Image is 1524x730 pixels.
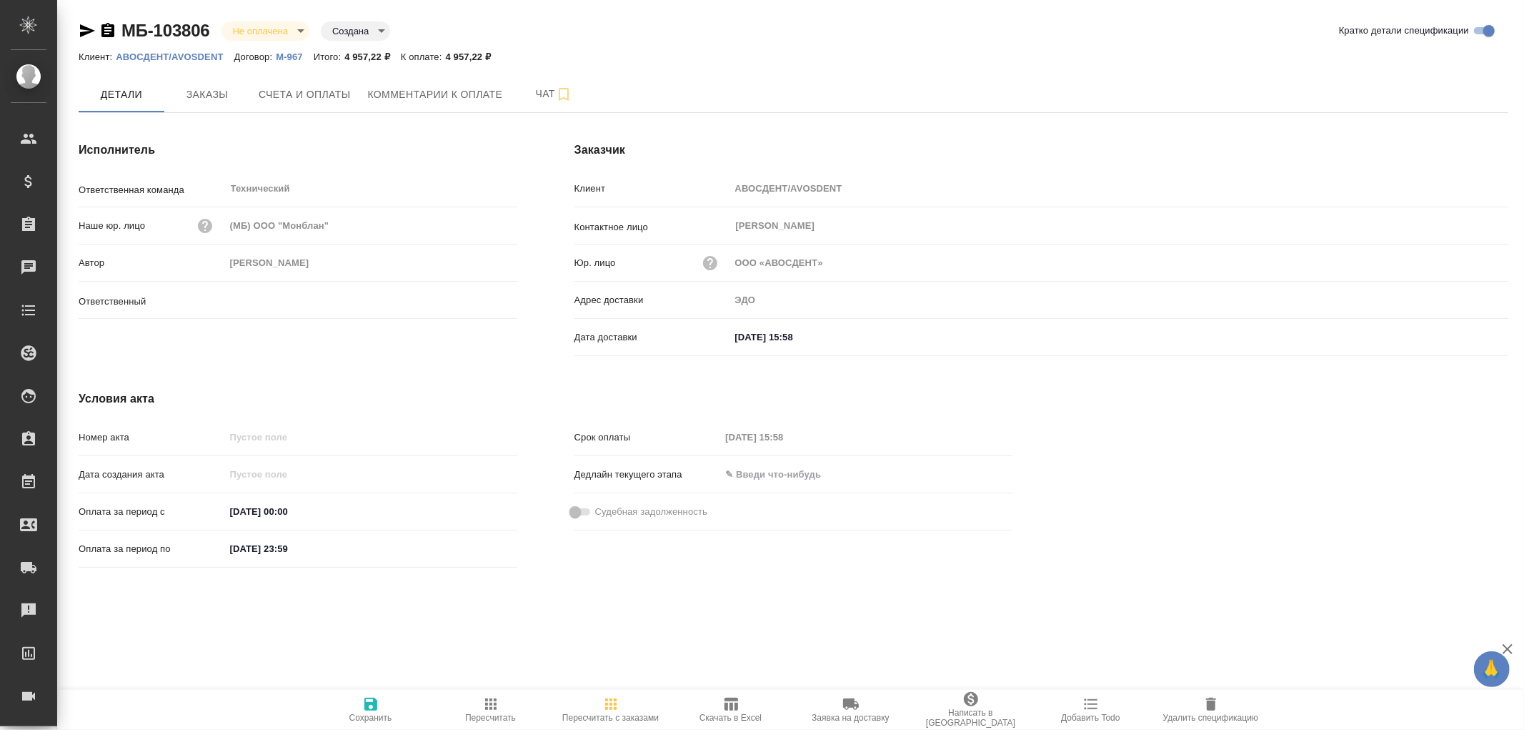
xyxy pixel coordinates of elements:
[79,430,225,445] p: Номер акта
[79,142,517,159] h4: Исполнитель
[595,505,707,519] span: Судебная задолженность
[730,290,1508,310] input: Пустое поле
[259,86,351,104] span: Счета и оплаты
[401,51,446,62] p: К оплате:
[79,219,145,233] p: Наше юр. лицо
[1480,654,1504,684] span: 🙏
[234,51,277,62] p: Договор:
[79,468,225,482] p: Дата создания акта
[225,252,517,273] input: Пустое поле
[87,86,156,104] span: Детали
[574,142,1508,159] h4: Заказчик
[79,22,96,39] button: Скопировать ссылку для ЯМессенджера
[446,51,502,62] p: 4 957,22 ₽
[276,51,314,62] p: М-967
[314,51,344,62] p: Итого:
[121,21,210,40] a: МБ-103806
[79,295,225,309] p: Ответственный
[79,505,225,519] p: Оплата за период с
[344,51,401,62] p: 4 957,22 ₽
[79,390,1012,408] h4: Условия акта
[221,21,309,41] div: Не оплачена
[730,327,855,347] input: ✎ Введи что-нибудь
[574,293,730,307] p: Адрес доставки
[368,86,503,104] span: Комментарии к оплате
[720,464,845,485] input: ✎ Введи что-нибудь
[79,51,116,62] p: Клиент:
[79,183,225,197] p: Ответственная команда
[99,22,116,39] button: Скопировать ссылку
[79,256,225,270] p: Автор
[116,50,234,62] a: АВОСДЕНТ/AVOSDENT
[509,299,512,302] button: Open
[555,86,572,103] svg: Подписаться
[730,178,1508,199] input: Пустое поле
[328,25,373,37] button: Создана
[225,501,350,522] input: ✎ Введи что-нибудь
[225,427,517,448] input: Пустое поле
[116,51,234,62] p: АВОСДЕНТ/AVOSDENT
[574,430,721,445] p: Срок оплаты
[720,427,845,448] input: Пустое поле
[225,538,350,559] input: ✎ Введи что-нибудь
[1339,24,1469,38] span: Кратко детали спецификации
[225,215,517,236] input: Пустое поле
[574,468,721,482] p: Дедлайн текущего этапа
[574,256,616,270] p: Юр. лицо
[574,220,730,235] p: Контактное лицо
[79,542,225,556] p: Оплата за период по
[574,330,730,345] p: Дата доставки
[574,182,730,196] p: Клиент
[276,50,314,62] a: М-967
[321,21,390,41] div: Не оплачена
[173,86,241,104] span: Заказы
[225,464,350,485] input: Пустое поле
[519,85,588,103] span: Чат
[229,25,292,37] button: Не оплачена
[1474,651,1510,687] button: 🙏
[730,252,1508,273] input: Пустое поле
